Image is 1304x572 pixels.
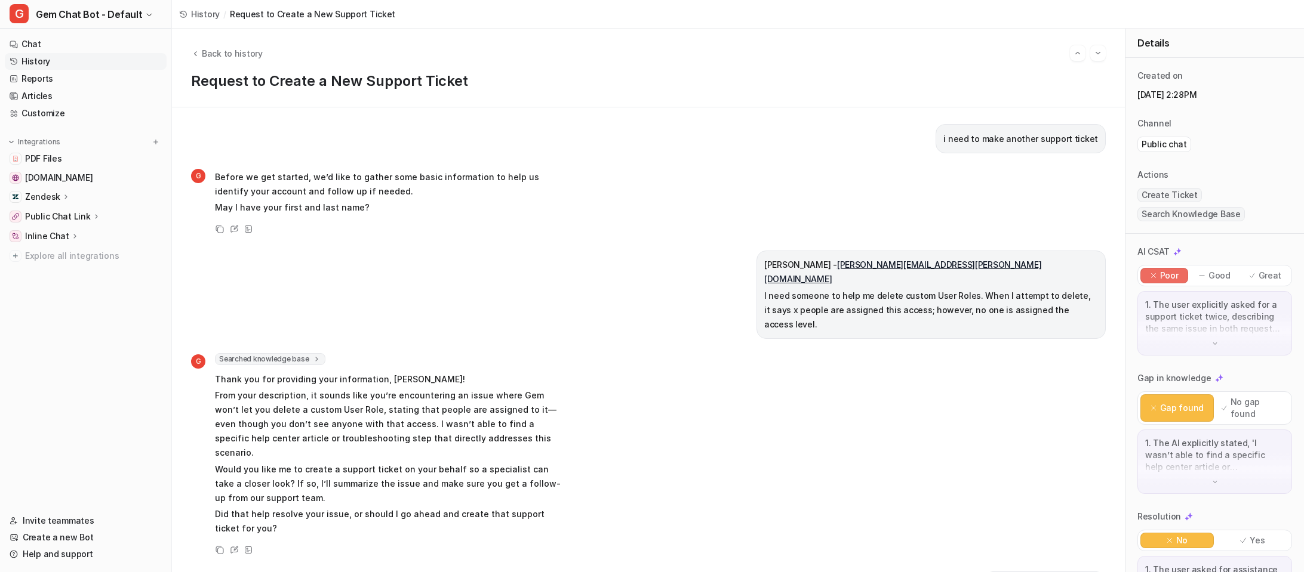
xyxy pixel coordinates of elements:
span: Search Knowledge Base [1137,207,1245,221]
span: Create Ticket [1137,188,1202,202]
p: Public Chat Link [25,211,91,222]
img: Public Chat Link [12,213,19,220]
p: Great [1259,270,1282,282]
a: Chat [5,36,167,52]
a: [PERSON_NAME][EMAIL_ADDRESS][PERSON_NAME][DOMAIN_NAME] [764,259,1041,284]
p: From your description, it sounds like you’re encountering an issue where Gem won’t let you delete... [215,388,564,460]
span: / [223,8,226,20]
a: status.gem.com[DOMAIN_NAME] [5,169,167,186]
p: Good [1208,270,1231,282]
img: menu_add.svg [152,138,160,146]
p: Did that help resolve your issue, or should I go ahead and create that support ticket for you? [215,507,564,536]
img: PDF Files [12,155,19,162]
p: AI CSAT [1137,246,1170,258]
h1: Request to Create a New Support Ticket [191,73,1106,90]
img: down-arrow [1211,478,1219,486]
p: Inline Chat [25,230,69,242]
a: Create a new Bot [5,529,167,546]
a: History [179,8,220,20]
p: I need someone to help me delete custom User Roles. When I attempt to delete, it says x people ar... [764,289,1098,332]
span: Explore all integrations [25,246,162,265]
p: 1. The user explicitly asked for a support ticket twice, describing the same issue in both reques... [1145,299,1284,335]
p: 1. The AI explicitly stated, 'I wasn’t able to find a specific help center article or troubleshoo... [1145,437,1284,473]
p: i need to make another support ticket [943,132,1098,146]
p: Would you like me to create a support ticket on your behalf so a specialist can take a closer loo... [215,462,564,505]
img: explore all integrations [10,250,21,262]
img: Inline Chat [12,233,19,240]
span: Request to Create a New Support Ticket [230,8,395,20]
button: Back to history [191,47,263,60]
p: [DATE] 2:28PM [1137,89,1292,101]
img: status.gem.com [12,174,19,181]
p: Resolution [1137,511,1181,522]
p: Created on [1137,70,1183,82]
span: G [191,354,205,369]
a: PDF FilesPDF Files [5,150,167,167]
span: G [10,4,29,23]
p: Gap in knowledge [1137,372,1211,384]
a: Explore all integrations [5,248,167,264]
p: Integrations [18,137,60,147]
button: Go to previous session [1070,45,1085,61]
img: down-arrow [1211,339,1219,348]
span: PDF Files [25,153,61,165]
p: Before we get started, we’d like to gather some basic information to help us identify your accoun... [215,170,564,199]
span: Searched knowledge base [215,353,325,365]
div: Details [1125,29,1304,58]
a: Articles [5,88,167,104]
span: Gem Chat Bot - Default [36,6,142,23]
img: expand menu [7,138,16,146]
img: Zendesk [12,193,19,200]
a: Reports [5,70,167,87]
span: [DOMAIN_NAME] [25,172,93,184]
p: Gap found [1160,402,1204,414]
p: No gap found [1231,396,1284,420]
button: Go to next session [1090,45,1106,61]
p: Zendesk [25,191,60,203]
a: Invite teammates [5,512,167,529]
p: No [1176,534,1188,546]
a: Help and support [5,546,167,562]
p: Actions [1137,169,1168,181]
a: History [5,53,167,70]
p: [PERSON_NAME] - [764,258,1098,286]
img: Next session [1094,48,1102,58]
span: G [191,169,205,183]
span: Back to history [202,47,263,60]
p: Channel [1137,118,1171,129]
img: Previous session [1074,48,1082,58]
button: Integrations [5,136,64,148]
p: Thank you for providing your information, [PERSON_NAME]! [215,372,564,387]
a: Customize [5,105,167,122]
p: Public chat [1142,138,1187,150]
span: History [191,8,220,20]
p: Yes [1250,534,1265,546]
p: Poor [1160,270,1179,282]
p: May I have your first and last name? [215,200,564,215]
